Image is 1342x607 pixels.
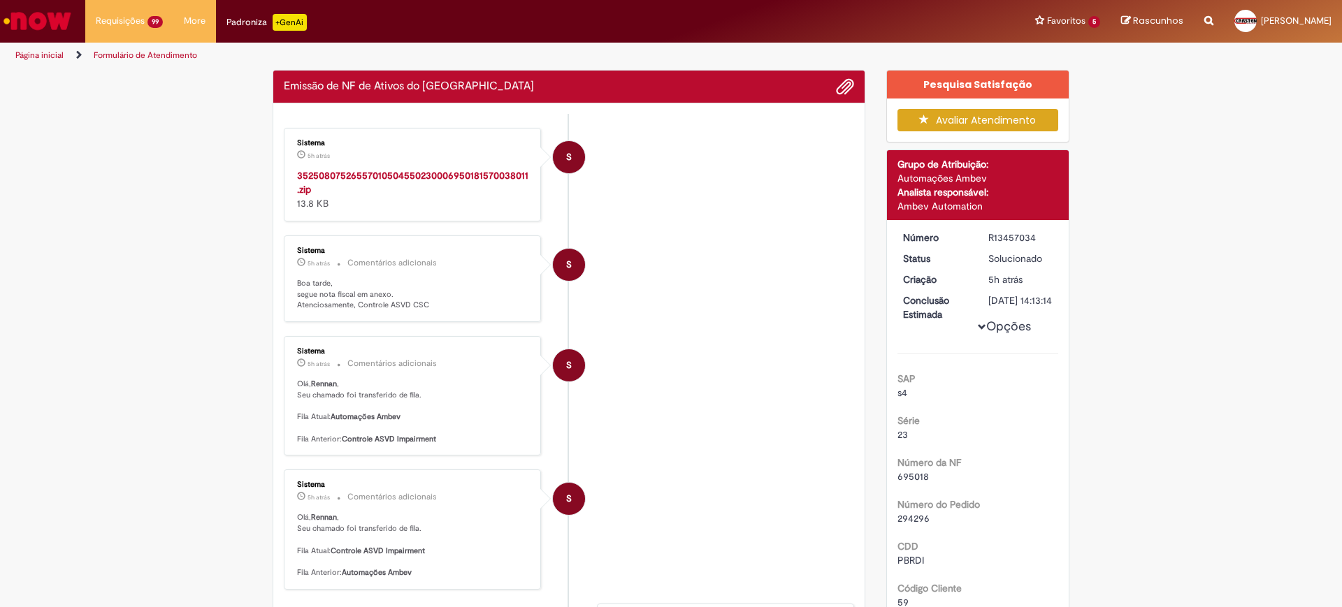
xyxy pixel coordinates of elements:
[897,199,1059,213] div: Ambev Automation
[897,456,961,469] b: Número da NF
[347,358,437,370] small: Comentários adicionais
[566,482,572,515] span: S
[893,272,979,286] dt: Criação
[836,78,854,96] button: Adicionar anexos
[308,360,330,368] time: 28/08/2025 11:26:37
[897,109,1059,131] button: Avaliar Atendimento
[1133,14,1183,27] span: Rascunhos
[297,169,528,196] a: 35250807526557010504550230006950181570038011.zip
[566,140,572,174] span: S
[297,481,530,489] div: Sistema
[184,14,205,28] span: More
[897,470,929,483] span: 695018
[308,360,330,368] span: 5h atrás
[297,278,530,311] p: Boa tarde, segue nota fiscal em anexo. Atenciosamente, Controle ASVD CSC
[897,498,980,511] b: Número do Pedido
[897,414,920,427] b: Série
[897,372,916,385] b: SAP
[342,567,412,578] b: Automações Ambev
[553,349,585,381] div: System
[553,483,585,515] div: System
[284,80,534,93] h2: Emissão de NF de Ativos do ASVD Histórico de tíquete
[273,14,307,31] p: +GenAi
[311,512,337,522] b: Rennan
[15,50,64,61] a: Página inicial
[1088,16,1100,28] span: 5
[308,493,330,502] time: 28/08/2025 11:13:15
[897,554,924,566] span: PBRDI
[297,247,530,255] div: Sistema
[226,14,307,31] div: Padroniza
[1,7,73,35] img: ServiceNow
[94,50,197,61] a: Formulário de Atendimento
[893,251,979,265] dt: Status
[897,171,1059,185] div: Automações Ambev
[897,185,1059,199] div: Analista responsável:
[897,157,1059,171] div: Grupo de Atribuição:
[347,491,437,503] small: Comentários adicionais
[988,273,1023,286] span: 5h atrás
[308,259,330,268] time: 28/08/2025 11:26:39
[297,379,530,444] p: Olá, , Seu chamado foi transferido de fila. Fila Atual: Fila Anterior:
[897,512,930,525] span: 294296
[311,379,337,389] b: Rennan
[297,347,530,356] div: Sistema
[331,546,425,556] b: Controle ASVD Impairment
[308,152,330,160] span: 5h atrás
[553,141,585,173] div: Sistema
[297,168,530,210] div: 13.8 KB
[347,257,437,269] small: Comentários adicionais
[147,16,163,28] span: 99
[988,272,1053,286] div: 28/08/2025 11:13:10
[566,248,572,281] span: S
[1121,15,1183,28] a: Rascunhos
[553,249,585,281] div: System
[897,428,908,441] span: 23
[897,582,962,594] b: Código Cliente
[308,259,330,268] span: 5h atrás
[297,139,530,147] div: Sistema
[331,411,401,422] b: Automações Ambev
[887,71,1069,98] div: Pesquisa Satisfação
[297,512,530,578] p: Olá, , Seu chamado foi transferido de fila. Fila Atual: Fila Anterior:
[988,293,1053,307] div: [DATE] 14:13:14
[1261,15,1332,27] span: [PERSON_NAME]
[897,540,918,553] b: CDD
[1047,14,1085,28] span: Favoritos
[308,152,330,160] time: 28/08/2025 11:26:39
[893,293,979,321] dt: Conclusão Estimada
[893,231,979,244] dt: Número
[96,14,145,28] span: Requisições
[988,273,1023,286] time: 28/08/2025 11:13:10
[342,434,436,444] b: Controle ASVD Impairment
[897,386,907,399] span: s4
[308,493,330,502] span: 5h atrás
[988,251,1053,265] div: Solucionado
[566,349,572,382] span: S
[10,43,884,68] ul: Trilhas de página
[988,231,1053,244] div: R13457034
